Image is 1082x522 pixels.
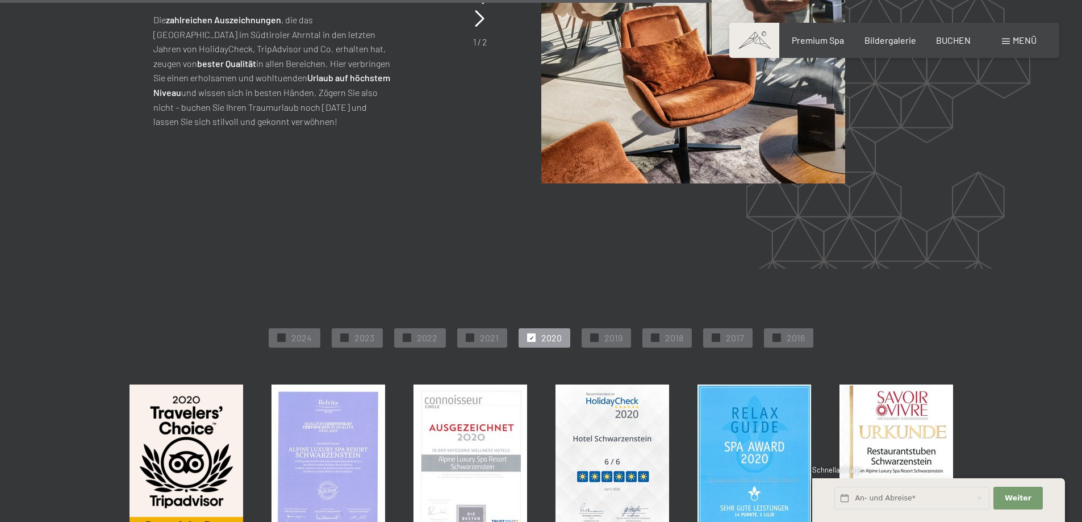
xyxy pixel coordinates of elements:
[279,334,284,342] span: ✓
[405,334,410,342] span: ✓
[653,334,658,342] span: ✓
[812,465,862,474] span: Schnellanfrage
[936,35,971,45] a: BUCHEN
[291,332,312,344] span: 2024
[787,332,805,344] span: 2016
[864,35,916,45] a: Bildergalerie
[478,36,481,47] span: /
[993,487,1042,510] button: Weiter
[417,332,437,344] span: 2022
[714,334,718,342] span: ✓
[342,334,347,342] span: ✓
[792,35,844,45] a: Premium Spa
[480,332,499,344] span: 2021
[665,332,683,344] span: 2018
[529,334,534,342] span: ✓
[468,334,473,342] span: ✓
[541,332,562,344] span: 2020
[1005,493,1031,503] span: Weiter
[775,334,779,342] span: ✓
[811,494,814,504] span: 1
[153,12,392,129] p: Die , die das [GEOGRAPHIC_DATA] im Südtiroler Ahrntal in den letzten Jahren von HolidayCheck, Tri...
[166,14,281,25] strong: zahlreichen Auszeichnungen
[726,332,744,344] span: 2017
[604,332,623,344] span: 2019
[482,36,487,47] span: 2
[432,289,526,300] span: Einwilligung Marketing*
[354,332,374,344] span: 2023
[1013,35,1037,45] span: Menü
[197,58,256,69] strong: bester Qualität
[592,334,597,342] span: ✓
[473,36,477,47] span: 1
